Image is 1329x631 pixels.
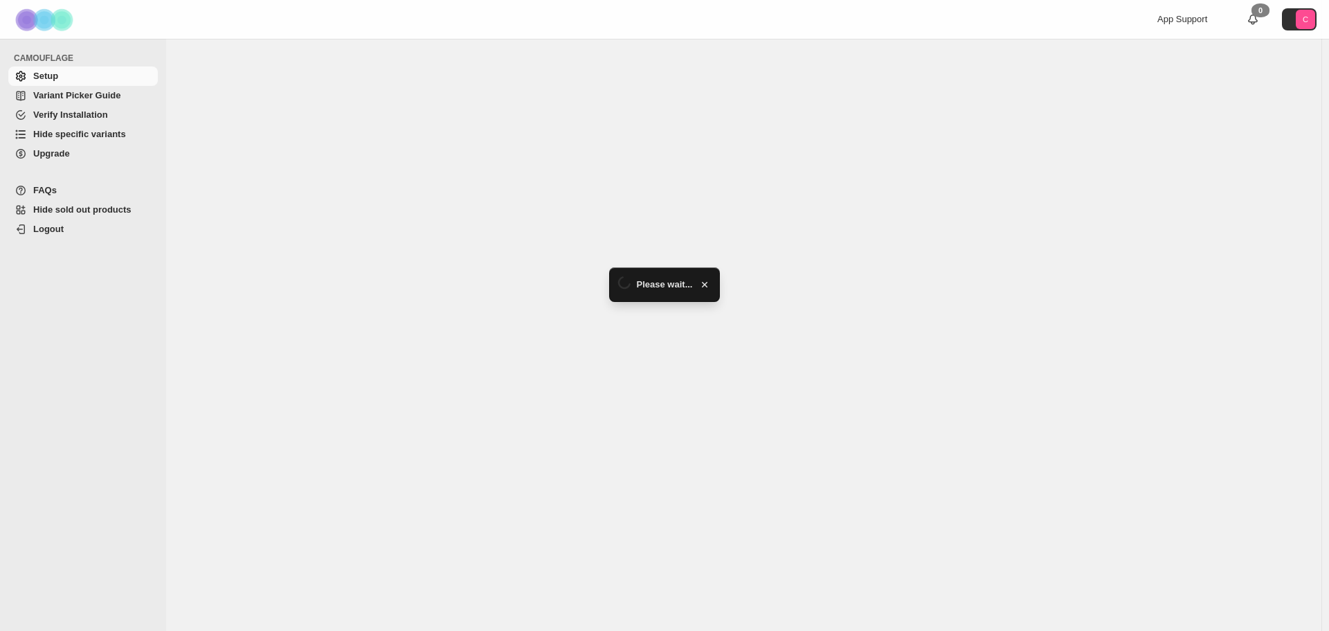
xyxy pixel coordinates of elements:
a: Logout [8,220,158,239]
button: Avatar with initials C [1282,8,1317,30]
a: Hide specific variants [8,125,158,144]
a: Verify Installation [8,105,158,125]
span: Setup [33,71,58,81]
text: C [1303,15,1308,24]
span: Avatar with initials C [1296,10,1315,29]
span: Logout [33,224,64,234]
span: Hide sold out products [33,204,132,215]
span: FAQs [33,185,57,195]
img: Camouflage [11,1,80,39]
span: Variant Picker Guide [33,90,120,100]
span: Verify Installation [33,109,108,120]
span: App Support [1157,14,1207,24]
a: Hide sold out products [8,200,158,220]
div: 0 [1251,3,1269,17]
span: CAMOUFLAGE [14,53,159,64]
a: Setup [8,66,158,86]
a: Upgrade [8,144,158,163]
a: FAQs [8,181,158,200]
a: 0 [1246,12,1260,26]
a: Variant Picker Guide [8,86,158,105]
span: Hide specific variants [33,129,126,139]
span: Please wait... [637,278,693,292]
span: Upgrade [33,148,70,159]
